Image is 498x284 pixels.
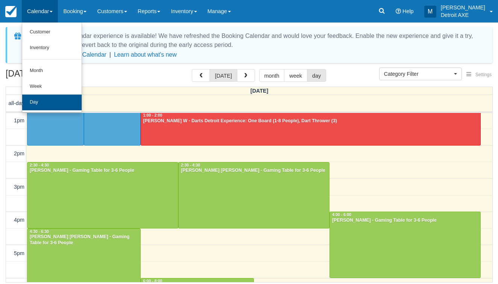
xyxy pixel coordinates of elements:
[14,184,24,190] span: 3pm
[402,8,414,14] span: Help
[22,63,82,79] a: Month
[114,51,177,58] a: Learn about what's new
[30,163,49,167] span: 2:30 - 4:30
[14,117,24,123] span: 1pm
[14,250,24,256] span: 5pm
[25,51,106,59] button: Enable New Booking Calendar
[210,69,237,82] button: [DATE]
[22,40,82,56] a: Inventory
[143,279,162,283] span: 6:00 - 8:00
[22,95,82,110] a: Day
[424,6,436,18] div: M
[29,234,138,246] div: [PERSON_NAME] [PERSON_NAME] - Gaming Table for 3-6 People
[30,230,49,234] span: 4:30 - 6:30
[14,217,24,223] span: 4pm
[22,24,82,40] a: Customer
[141,112,481,145] a: 1:00 - 2:00[PERSON_NAME] W - Darts Detroit Experience: One Board (1-8 People), Dart Thrower (3)
[22,23,82,113] ul: Calendar
[307,69,326,82] button: day
[181,163,200,167] span: 2:30 - 4:30
[329,212,481,278] a: 4:00 - 6:00[PERSON_NAME] - Gaming Table for 3-6 People
[475,72,492,77] span: Settings
[384,70,452,78] span: Category Filter
[9,100,24,106] span: all-day
[6,69,101,83] h2: [DATE]
[25,32,483,50] div: A new Booking Calendar experience is available! We have refreshed the Booking Calendar and would ...
[462,69,496,80] button: Settings
[332,213,351,217] span: 4:00 - 6:00
[441,11,485,19] p: Detroit AXE
[143,118,479,124] div: [PERSON_NAME] W - Darts Detroit Experience: One Board (1-8 People), Dart Thrower (3)
[181,168,327,174] div: [PERSON_NAME] [PERSON_NAME] - Gaming Table for 3-6 People
[284,69,307,82] button: week
[251,88,269,94] span: [DATE]
[143,113,162,117] span: 1:00 - 2:00
[29,168,176,174] div: [PERSON_NAME] - Gaming Table for 3-6 People
[178,162,329,228] a: 2:30 - 4:30[PERSON_NAME] [PERSON_NAME] - Gaming Table for 3-6 People
[259,69,285,82] button: month
[396,9,401,14] i: Help
[332,218,478,224] div: [PERSON_NAME] - Gaming Table for 3-6 People
[5,6,17,17] img: checkfront-main-nav-mini-logo.png
[379,68,462,80] button: Category Filter
[109,51,111,58] span: |
[441,4,485,11] p: [PERSON_NAME]
[22,79,82,95] a: Week
[14,150,24,156] span: 2pm
[27,162,178,228] a: 2:30 - 4:30[PERSON_NAME] - Gaming Table for 3-6 People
